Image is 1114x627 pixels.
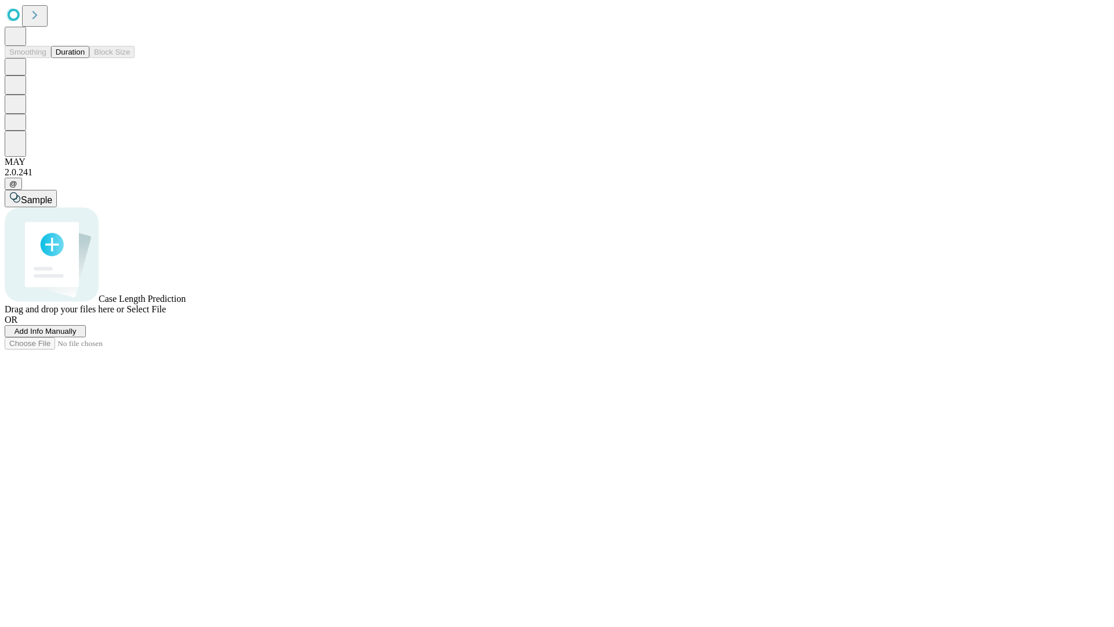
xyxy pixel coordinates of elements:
[51,46,89,58] button: Duration
[15,327,77,336] span: Add Info Manually
[89,46,135,58] button: Block Size
[5,167,1109,178] div: 2.0.241
[126,304,166,314] span: Select File
[5,190,57,207] button: Sample
[5,178,22,190] button: @
[5,315,17,325] span: OR
[5,157,1109,167] div: MAY
[9,179,17,188] span: @
[5,325,86,337] button: Add Info Manually
[5,304,124,314] span: Drag and drop your files here or
[21,195,52,205] span: Sample
[5,46,51,58] button: Smoothing
[99,294,186,304] span: Case Length Prediction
